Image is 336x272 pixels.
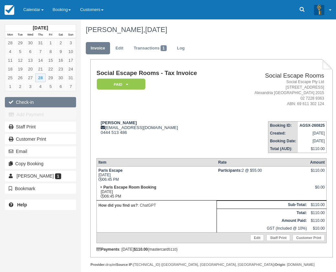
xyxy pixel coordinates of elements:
[5,171,76,181] a: [PERSON_NAME] 1
[15,65,25,73] a: 19
[5,158,76,169] button: Copy Booking
[116,263,133,267] strong: Source IP:
[5,73,15,82] a: 25
[35,82,45,91] a: 4
[25,73,35,82] a: 27
[268,121,298,129] th: Booking ID:
[145,26,167,34] span: [DATE]
[169,247,176,251] small: 5110
[310,168,325,178] div: $110.00
[298,129,327,137] td: [DATE]
[25,65,35,73] a: 20
[268,145,298,153] th: Total (AUD):
[218,168,242,173] strong: Participants
[268,129,298,137] th: Created:
[15,31,25,38] th: Tue
[103,185,156,190] strong: Paris Escape Room Booking
[5,134,76,144] a: Customer Print
[5,38,15,47] a: 28
[308,209,327,217] td: $110.00
[46,82,56,91] a: 5
[5,109,76,120] button: Add Payment
[35,38,45,47] a: 31
[217,209,308,217] th: Total:
[56,73,66,82] a: 30
[66,82,76,91] a: 7
[5,56,15,65] a: 11
[266,234,290,241] a: Staff Print
[97,79,145,90] em: Paid
[96,120,229,135] div: [EMAIL_ADDRESS][DOMAIN_NAME] 0444 513 486
[5,5,14,15] img: checkfront-main-nav-mini-logo.png
[46,47,56,56] a: 8
[25,47,35,56] a: 6
[25,31,35,38] th: Wed
[217,217,308,224] th: Amount Paid:
[96,247,327,252] div: : [DATE] (mastercard )
[46,73,56,82] a: 29
[66,47,76,56] a: 10
[308,217,327,224] td: $110.00
[5,183,76,194] button: Bookmark
[56,56,66,65] a: 16
[310,185,325,195] div: $0.00
[308,224,327,233] td: $10.00
[298,145,327,153] td: $110.00
[5,82,15,91] a: 1
[66,31,76,38] th: Sun
[33,25,48,30] strong: [DATE]
[96,166,217,183] td: [DATE] 06:45 PM
[15,38,25,47] a: 29
[96,247,119,252] strong: Payments
[134,247,148,252] strong: $110.00
[161,45,167,51] span: 1
[314,5,324,15] img: A3
[96,78,143,90] a: Paid
[35,31,45,38] th: Thu
[308,158,327,166] th: Amount
[5,122,76,132] a: Staff Print
[90,263,106,267] strong: Provider:
[46,31,56,38] th: Fri
[231,72,324,79] h2: Social Escape Rooms
[98,203,138,208] strong: How did you find us?
[98,202,215,209] p: : ChatGPT
[298,137,327,145] td: [DATE]
[35,65,45,73] a: 21
[5,31,15,38] th: Mon
[86,26,328,34] h1: [PERSON_NAME],
[66,73,76,82] a: 31
[66,38,76,47] a: 3
[35,73,45,82] a: 28
[90,262,333,267] div: droplet [TECHNICAL_ID] ([GEOGRAPHIC_DATA], [GEOGRAPHIC_DATA], [GEOGRAPHIC_DATA]) : [DOMAIN_NAME]
[5,65,15,73] a: 18
[46,65,56,73] a: 22
[15,47,25,56] a: 5
[66,56,76,65] a: 17
[231,79,324,107] address: Social Escape Pty Ltd [STREET_ADDRESS] Alexandria [GEOGRAPHIC_DATA] 2015 02 7228 9363 ABN: 69 611...
[66,65,76,73] a: 24
[15,82,25,91] a: 2
[101,120,137,125] strong: [PERSON_NAME]
[46,38,56,47] a: 1
[217,166,308,183] td: 2 @ $55.00
[96,158,217,166] th: Item
[5,146,76,157] button: Email
[56,38,66,47] a: 2
[250,234,264,241] a: Edit
[308,201,327,209] td: $110.00
[17,202,27,207] b: Help
[56,31,66,38] th: Sat
[35,56,45,65] a: 14
[25,56,35,65] a: 13
[275,263,285,267] strong: Origin
[96,183,217,201] td: [DATE] 06:45 PM
[56,47,66,56] a: 9
[25,82,35,91] a: 3
[172,42,190,55] a: Log
[86,42,110,55] a: Invoice
[217,158,308,166] th: Rate
[98,168,123,173] strong: Paris Escape
[293,234,325,241] a: Customer Print
[46,56,56,65] a: 15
